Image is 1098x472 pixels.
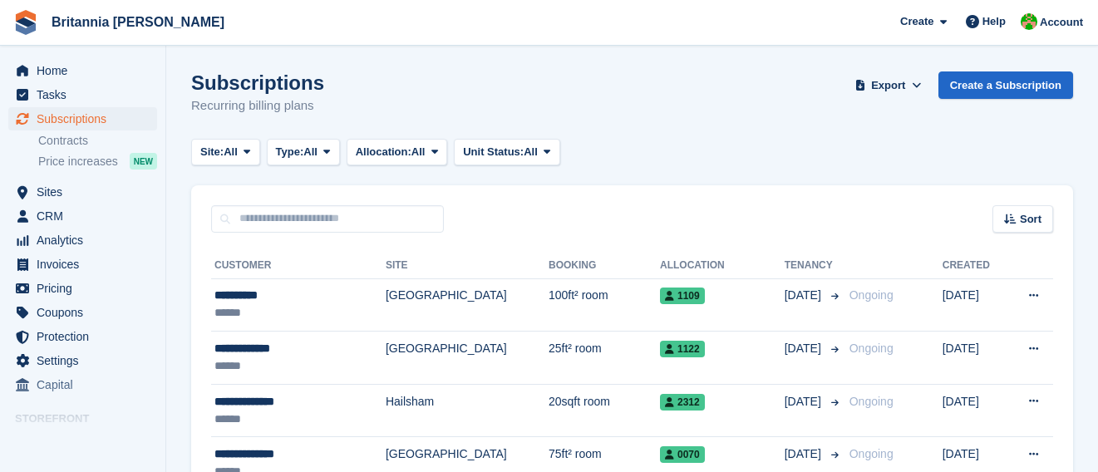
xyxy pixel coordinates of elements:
[38,133,157,149] a: Contracts
[37,107,136,130] span: Subscriptions
[211,253,386,279] th: Customer
[454,139,559,166] button: Unit Status: All
[8,325,157,348] a: menu
[200,144,224,160] span: Site:
[130,153,157,170] div: NEW
[8,229,157,252] a: menu
[37,301,136,324] span: Coupons
[785,445,825,463] span: [DATE]
[8,349,157,372] a: menu
[900,13,933,30] span: Create
[524,144,538,160] span: All
[37,325,136,348] span: Protection
[386,332,549,385] td: [GEOGRAPHIC_DATA]
[785,340,825,357] span: [DATE]
[386,278,549,332] td: [GEOGRAPHIC_DATA]
[37,83,136,106] span: Tasks
[191,71,324,94] h1: Subscriptions
[37,59,136,82] span: Home
[660,341,705,357] span: 1122
[938,71,1073,99] a: Create a Subscription
[37,373,136,396] span: Capital
[943,332,1007,385] td: [DATE]
[37,277,136,300] span: Pricing
[785,393,825,411] span: [DATE]
[849,288,894,302] span: Ongoing
[45,8,231,36] a: Britannia [PERSON_NAME]
[1040,14,1083,31] span: Account
[785,287,825,304] span: [DATE]
[37,349,136,372] span: Settings
[386,384,549,437] td: Hailsham
[1020,211,1041,228] span: Sort
[38,154,118,170] span: Price increases
[386,253,549,279] th: Site
[8,180,157,204] a: menu
[943,278,1007,332] td: [DATE]
[463,144,524,160] span: Unit Status:
[8,301,157,324] a: menu
[943,384,1007,437] td: [DATE]
[8,204,157,228] a: menu
[852,71,925,99] button: Export
[8,253,157,276] a: menu
[549,332,660,385] td: 25ft² room
[13,10,38,35] img: stora-icon-8386f47178a22dfd0bd8f6a31ec36ba5ce8667c1dd55bd0f319d3a0aa187defe.svg
[943,253,1007,279] th: Created
[871,77,905,94] span: Export
[8,431,157,455] a: menu
[982,13,1006,30] span: Help
[1021,13,1037,30] img: Wendy Thorp
[849,447,894,460] span: Ongoing
[849,395,894,408] span: Ongoing
[8,107,157,130] a: menu
[37,180,136,204] span: Sites
[37,229,136,252] span: Analytics
[37,431,136,455] span: Booking Portal
[15,411,165,427] span: Storefront
[137,433,157,453] a: Preview store
[224,144,238,160] span: All
[549,278,660,332] td: 100ft² room
[276,144,304,160] span: Type:
[660,253,785,279] th: Allocation
[785,253,843,279] th: Tenancy
[303,144,318,160] span: All
[849,342,894,355] span: Ongoing
[37,204,136,228] span: CRM
[267,139,340,166] button: Type: All
[38,152,157,170] a: Price increases NEW
[191,96,324,116] p: Recurring billing plans
[8,59,157,82] a: menu
[37,253,136,276] span: Invoices
[660,446,705,463] span: 0070
[660,288,705,304] span: 1109
[191,139,260,166] button: Site: All
[660,394,705,411] span: 2312
[411,144,426,160] span: All
[8,83,157,106] a: menu
[8,373,157,396] a: menu
[8,277,157,300] a: menu
[549,384,660,437] td: 20sqft room
[347,139,448,166] button: Allocation: All
[356,144,411,160] span: Allocation:
[549,253,660,279] th: Booking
